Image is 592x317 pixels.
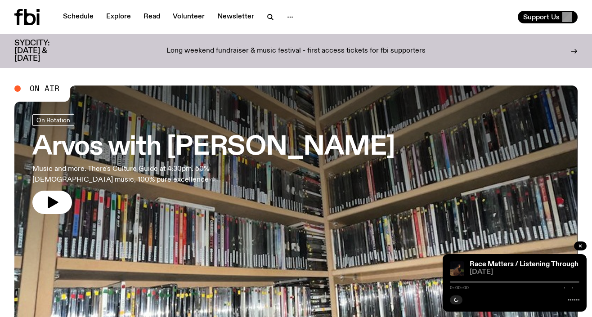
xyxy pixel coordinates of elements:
[32,135,395,160] h3: Arvos with [PERSON_NAME]
[36,116,70,123] span: On Rotation
[518,11,578,23] button: Support Us
[167,11,210,23] a: Volunteer
[450,286,469,290] span: 0:00:00
[561,286,579,290] span: -:--:--
[101,11,136,23] a: Explore
[30,85,59,93] span: On Air
[166,47,426,55] p: Long weekend fundraiser & music festival - first access tickets for fbi supporters
[470,269,579,276] span: [DATE]
[32,114,74,126] a: On Rotation
[212,11,260,23] a: Newsletter
[32,164,263,185] p: Music and more. There's Culture Guide at 4:30pm. 50% [DEMOGRAPHIC_DATA] music, 100% pure excellen...
[14,40,72,63] h3: SYDCITY: [DATE] & [DATE]
[523,13,560,21] span: Support Us
[138,11,166,23] a: Read
[32,114,395,214] a: Arvos with [PERSON_NAME]Music and more. There's Culture Guide at 4:30pm. 50% [DEMOGRAPHIC_DATA] m...
[450,261,464,276] img: Fetle crouches in a park at night. They are wearing a long brown garment and looking solemnly int...
[58,11,99,23] a: Schedule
